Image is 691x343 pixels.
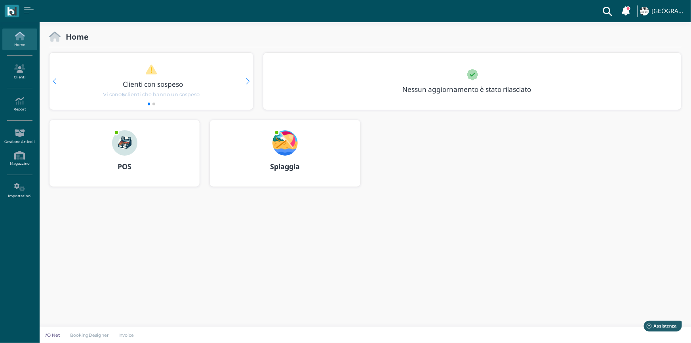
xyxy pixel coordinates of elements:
div: Previous slide [53,78,56,84]
h2: Home [61,32,88,41]
a: ... POS [49,120,200,196]
a: Home [2,29,37,50]
a: ... [GEOGRAPHIC_DATA] [639,2,686,21]
div: 1 / 1 [263,53,681,110]
b: POS [118,162,131,171]
a: Clienti [2,61,37,83]
a: Clienti con sospeso Vi sono6clienti che hanno un sospeso [65,64,238,98]
a: Report [2,93,37,115]
img: ... [112,130,137,156]
a: ... Spiaggia [209,120,360,196]
b: 6 [122,91,125,97]
h4: [GEOGRAPHIC_DATA] [651,8,686,15]
div: Next slide [246,78,250,84]
h3: Nessun aggiornamento è stato rilasciato [398,86,549,93]
div: 1 / 2 [49,53,253,110]
a: Magazzino [2,148,37,170]
span: Assistenza [23,6,52,12]
img: logo [7,7,16,16]
img: ... [272,130,298,156]
a: Gestione Articoli [2,126,37,147]
iframe: Help widget launcher [635,318,684,336]
a: Impostazioni [2,180,37,202]
img: ... [640,7,649,15]
h3: Clienti con sospeso [66,80,240,88]
span: Vi sono clienti che hanno un sospeso [103,91,200,98]
b: Spiaggia [270,162,300,171]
